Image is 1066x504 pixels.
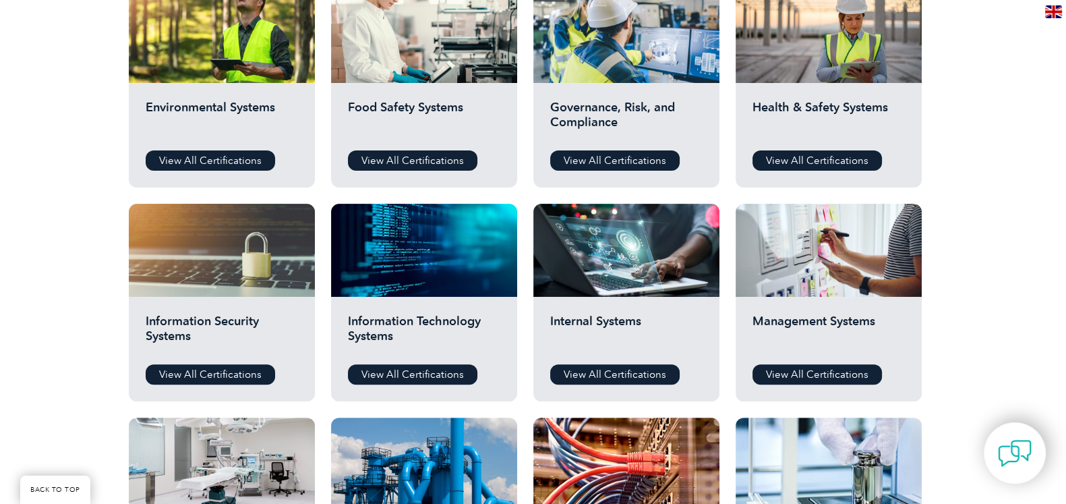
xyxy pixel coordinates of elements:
[348,364,477,385] a: View All Certifications
[752,364,882,385] a: View All Certifications
[550,314,703,354] h2: Internal Systems
[20,476,90,504] a: BACK TO TOP
[348,150,477,171] a: View All Certifications
[348,100,500,140] h2: Food Safety Systems
[550,150,680,171] a: View All Certifications
[1045,5,1062,18] img: en
[550,364,680,385] a: View All Certifications
[348,314,500,354] h2: Information Technology Systems
[146,314,298,354] h2: Information Security Systems
[752,314,905,354] h2: Management Systems
[998,437,1032,470] img: contact-chat.png
[752,150,882,171] a: View All Certifications
[146,150,275,171] a: View All Certifications
[146,364,275,385] a: View All Certifications
[752,100,905,140] h2: Health & Safety Systems
[146,100,298,140] h2: Environmental Systems
[550,100,703,140] h2: Governance, Risk, and Compliance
